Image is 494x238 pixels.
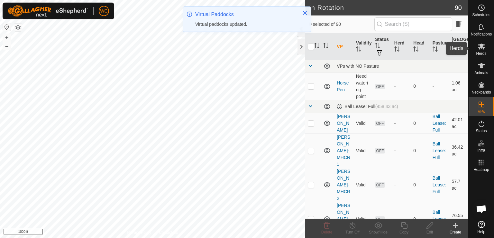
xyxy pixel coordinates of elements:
p-sorticon: Activate to sort [375,44,380,49]
button: Reset Map [3,23,11,31]
p-sorticon: Activate to sort [394,47,399,53]
td: 76.55 ac [449,202,468,236]
td: 0 [411,168,430,202]
span: 90 [455,3,462,13]
a: [PERSON_NAME]-MHCR 1 [337,134,350,167]
td: 57.7 ac [449,168,468,202]
a: Ball Lease: Full [433,175,446,194]
td: 36.42 ac [449,134,468,168]
a: [PERSON_NAME]-MHCR 2 [337,169,350,201]
p-sorticon: Activate to sort [433,47,438,53]
p-sorticon: Activate to sort [452,51,457,56]
td: Valid [353,113,373,134]
p-sorticon: Activate to sort [356,47,361,53]
th: Validity [353,34,373,60]
a: [PERSON_NAME] [337,114,350,133]
span: (458.43 ac) [375,104,398,109]
button: + [3,34,11,42]
span: Notifications [471,32,492,36]
th: Head [411,34,430,60]
td: 1.06 ac [449,73,468,100]
span: Schedules [472,13,490,17]
th: Status [372,34,392,60]
p-sorticon: Activate to sort [413,47,418,53]
div: Edit [417,229,443,235]
input: Search (S) [374,17,452,31]
div: - [394,147,408,154]
div: Open chat [472,199,491,219]
span: Infra [477,148,485,152]
div: - [394,216,408,223]
div: Copy [391,229,417,235]
a: Privacy Policy [127,230,151,235]
td: Valid [353,202,373,236]
span: Delete [321,230,333,234]
td: 42.01 ac [449,113,468,134]
div: Virtual Paddocks [195,11,296,18]
span: OFF [375,216,385,222]
div: - [394,83,408,90]
th: VP [334,34,353,60]
span: 0 selected of 90 [309,21,374,28]
span: WC [100,8,107,15]
td: 0 [411,113,430,134]
a: Horse Pen [337,80,349,92]
h2: In Rotation [309,4,455,12]
td: Valid [353,168,373,202]
span: Heatmap [473,168,489,172]
span: OFF [375,84,385,89]
a: Help [469,218,494,236]
div: Show/Hide [365,229,391,235]
td: - [430,73,449,100]
div: Ball Lease: Full [337,104,398,109]
button: – [3,42,11,50]
span: VPs [478,110,485,114]
a: Ball Lease: Full [433,141,446,160]
a: Contact Us [159,230,178,235]
a: [PERSON_NAME]-MHCR 3 [337,203,350,235]
img: Gallagher Logo [8,5,88,17]
td: 0 [411,202,430,236]
button: Close [300,8,309,17]
div: Turn Off [340,229,365,235]
div: Virtual paddocks updated. [195,21,296,28]
div: - [394,182,408,188]
button: Map Layers [14,24,22,31]
td: Need watering point [353,73,373,100]
span: OFF [375,182,385,188]
a: Ball Lease: Full [433,114,446,133]
td: 0 [411,134,430,168]
span: OFF [375,148,385,154]
p-sorticon: Activate to sort [314,44,319,49]
th: Herd [392,34,411,60]
th: Pasture [430,34,449,60]
span: Herds [476,52,486,55]
div: - [394,120,408,127]
div: VPs with NO Pasture [337,64,466,69]
td: Valid [353,134,373,168]
span: Help [477,230,485,234]
p-sorticon: Activate to sort [323,44,328,49]
span: Animals [474,71,488,75]
td: 0 [411,73,430,100]
span: Status [476,129,487,133]
th: [GEOGRAPHIC_DATA] Area [449,34,468,60]
a: Ball Lease: Full [433,210,446,228]
span: OFF [375,121,385,126]
span: Neckbands [471,90,491,94]
div: Create [443,229,468,235]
